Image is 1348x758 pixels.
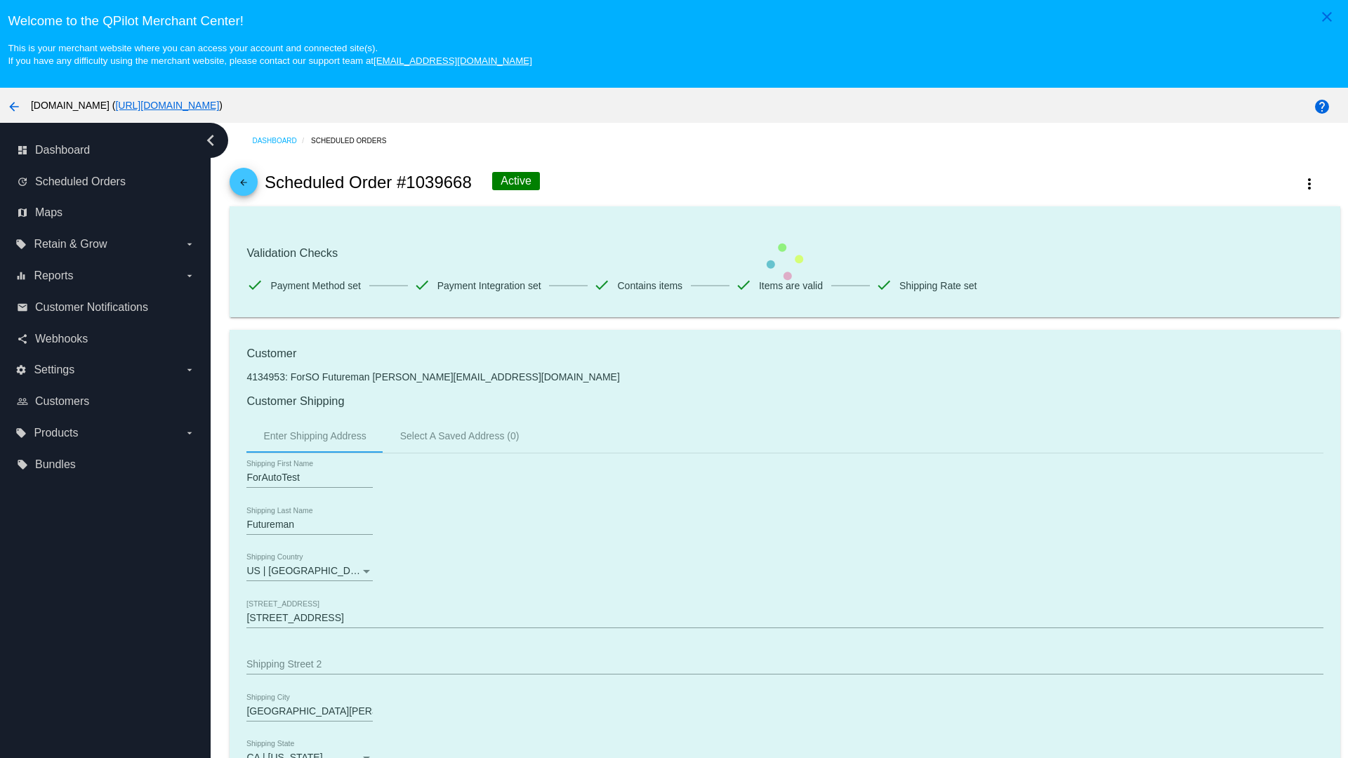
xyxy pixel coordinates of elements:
[17,201,195,224] a: map Maps
[235,178,252,194] mat-icon: arrow_back
[17,171,195,193] a: update Scheduled Orders
[17,296,195,319] a: email Customer Notifications
[184,427,195,439] i: arrow_drop_down
[17,333,28,345] i: share
[35,333,88,345] span: Webhooks
[492,172,540,190] div: Active
[17,459,28,470] i: local_offer
[311,130,399,152] a: Scheduled Orders
[34,270,73,282] span: Reports
[15,427,27,439] i: local_offer
[17,390,195,413] a: people_outline Customers
[184,270,195,281] i: arrow_drop_down
[15,364,27,375] i: settings
[8,13,1340,29] h3: Welcome to the QPilot Merchant Center!
[15,239,27,250] i: local_offer
[184,239,195,250] i: arrow_drop_down
[1314,98,1330,115] mat-icon: help
[15,270,27,281] i: equalizer
[6,98,22,115] mat-icon: arrow_back
[31,100,223,111] span: [DOMAIN_NAME] ( )
[184,364,195,375] i: arrow_drop_down
[17,453,195,476] a: local_offer Bundles
[17,396,28,407] i: people_outline
[252,130,311,152] a: Dashboard
[17,328,195,350] a: share Webhooks
[17,207,28,218] i: map
[17,139,195,161] a: dashboard Dashboard
[17,145,28,156] i: dashboard
[35,458,76,471] span: Bundles
[35,206,62,219] span: Maps
[34,427,78,439] span: Products
[115,100,219,111] a: [URL][DOMAIN_NAME]
[34,364,74,376] span: Settings
[35,144,90,157] span: Dashboard
[35,395,89,408] span: Customers
[1319,8,1335,25] mat-icon: close
[34,238,107,251] span: Retain & Grow
[265,173,472,192] h2: Scheduled Order #1039668
[1301,175,1318,192] mat-icon: more_vert
[199,129,222,152] i: chevron_left
[35,175,126,188] span: Scheduled Orders
[374,55,532,66] a: [EMAIL_ADDRESS][DOMAIN_NAME]
[17,302,28,313] i: email
[17,176,28,187] i: update
[8,43,531,66] small: This is your merchant website where you can access your account and connected site(s). If you hav...
[35,301,148,314] span: Customer Notifications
